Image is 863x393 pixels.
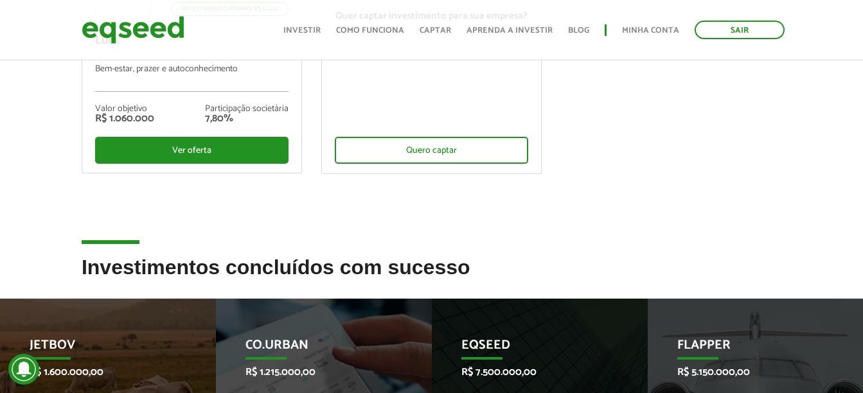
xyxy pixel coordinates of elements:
[82,256,781,298] h2: Investimentos concluídos com sucesso
[467,26,553,35] a: Aprenda a investir
[622,26,679,35] a: Minha conta
[461,338,599,360] p: EqSeed
[283,26,321,35] a: Investir
[95,105,154,114] div: Valor objetivo
[695,21,785,39] a: Sair
[95,64,289,92] p: Bem-estar, prazer e autoconhecimento
[245,366,383,378] p: R$ 1.215.000,00
[461,366,599,378] p: R$ 7.500.000,00
[82,13,184,47] img: EqSeed
[336,26,404,35] a: Como funciona
[205,105,289,114] div: Participação societária
[95,137,289,164] div: Ver oferta
[30,338,167,360] p: JetBov
[335,137,528,164] div: Quero captar
[245,338,383,360] p: Co.Urban
[420,26,451,35] a: Captar
[677,338,815,360] p: Flapper
[30,366,167,378] p: R$ 1.600.000,00
[95,114,154,124] div: R$ 1.060.000
[677,366,815,378] p: R$ 5.150.000,00
[568,26,589,35] a: Blog
[205,114,289,124] div: 7,80%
